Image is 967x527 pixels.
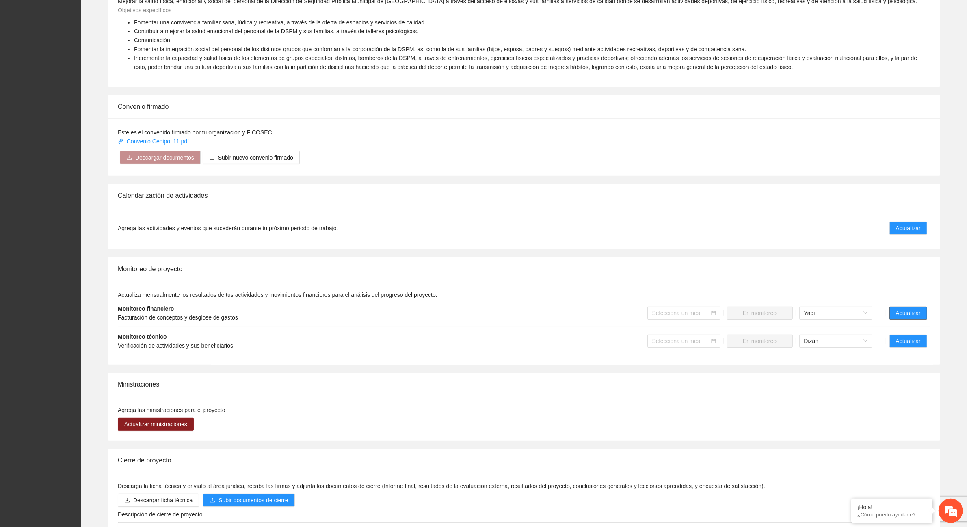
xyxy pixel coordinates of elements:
span: download [124,497,130,504]
span: Agrega las ministraciones para el proyecto [118,407,225,413]
div: Chatee con nosotros ahora [42,41,136,52]
div: Convenio firmado [118,95,930,118]
span: Incrementar la capacidad y salud física de los elementos de grupos especiales, distritos, bombero... [134,55,917,70]
span: Dizán [804,335,867,347]
a: Convenio Cedipol 11.pdf [118,138,190,145]
span: Subir nuevo convenio firmado [218,153,293,162]
button: uploadSubir nuevo convenio firmado [203,151,300,164]
div: Monitoreo de proyecto [118,257,930,281]
span: download [126,155,132,161]
div: Minimizar ventana de chat en vivo [133,4,153,24]
div: ¡Hola! [857,504,926,510]
span: calendar [711,311,716,315]
span: Fomentar una convivencia familiar sana, lúdica y recreativa, a través de la oferta de espacios y ... [134,19,426,26]
span: Este es el convenido firmado por tu organización y FICOSEC [118,129,272,136]
div: Ministraciones [118,373,930,396]
span: uploadSubir documentos de cierre [203,497,294,503]
a: downloadDescargar ficha técnica [118,497,199,503]
span: Objetivos específicos [118,7,171,13]
span: Verificación de actividades y sus beneficiarios [118,342,233,349]
strong: Monitoreo financiero [118,305,174,312]
button: downloadDescargar documentos [120,151,201,164]
button: Actualizar [889,335,927,348]
span: Estamos en línea. [47,108,112,190]
span: Actualiza mensualmente los resultados de tus actividades y movimientos financieros para el anális... [118,292,437,298]
a: Actualizar ministraciones [118,421,194,428]
strong: Monitoreo técnico [118,333,167,340]
p: ¿Cómo puedo ayudarte? [857,512,926,518]
div: Cierre de proyecto [118,449,930,472]
button: Actualizar [889,222,927,235]
button: Actualizar [889,307,927,320]
button: uploadSubir documentos de cierre [203,494,294,507]
span: Descargar ficha técnica [133,496,193,505]
span: Agrega las actividades y eventos que sucederán durante tu próximo periodo de trabajo. [118,224,338,233]
span: upload [209,155,215,161]
span: calendar [711,339,716,343]
span: paper-clip [118,138,123,144]
span: Descarga la ficha técnica y envíalo al área juridica, recaba las firmas y adjunta los documentos ... [118,483,765,489]
span: upload [210,497,215,504]
span: Contribuir a mejorar la salud emocional del personal de la DSPM y sus familias, a través de talle... [134,28,418,35]
span: Actualizar [896,337,921,346]
span: Fomentar la integración social del personal de los distintos grupos que conforman a la corporació... [134,46,746,52]
label: Descripción de cierre de proyecto [118,510,203,519]
textarea: Escriba su mensaje y pulse “Intro” [4,222,155,250]
span: Yadi [804,307,867,319]
span: Subir documentos de cierre [218,496,288,505]
span: Comunicación. [134,37,172,43]
button: Actualizar ministraciones [118,418,194,431]
div: Calendarización de actividades [118,184,930,207]
span: Actualizar ministraciones [124,420,187,429]
span: uploadSubir nuevo convenio firmado [203,154,300,161]
span: Descargar documentos [135,153,194,162]
span: Facturación de conceptos y desglose de gastos [118,314,238,321]
span: Actualizar [896,224,921,233]
button: downloadDescargar ficha técnica [118,494,199,507]
span: Actualizar [896,309,921,317]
